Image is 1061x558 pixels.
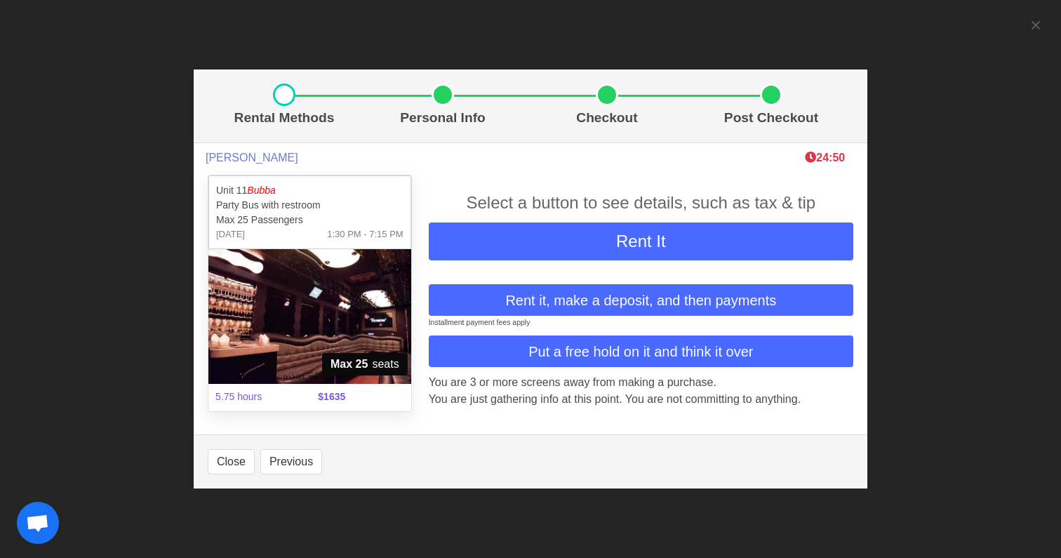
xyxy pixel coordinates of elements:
p: Post Checkout [695,108,848,128]
span: 5.75 hours [207,381,309,413]
div: Select a button to see details, such as tax & tip [429,190,853,215]
p: Max 25 Passengers [216,213,403,227]
p: Party Bus with restroom [216,198,403,213]
span: [DATE] [216,227,245,241]
button: Close [208,449,255,474]
span: Rent It [616,232,666,251]
span: The clock is ticking ⁠— this timer shows how long we'll hold this limo during checkout. If time r... [805,152,845,164]
span: [PERSON_NAME] [206,151,298,164]
p: Checkout [530,108,683,128]
span: Rent it, make a deposit, and then payments [505,290,776,311]
p: You are 3 or more screens away from making a purchase. [429,374,853,391]
span: Put a free hold on it and think it over [528,341,753,362]
b: 24:50 [805,152,845,164]
img: 11%2002.jpg [208,249,411,384]
p: Unit 11 [216,183,403,198]
button: Put a free hold on it and think it over [429,336,853,367]
p: You are just gathering info at this point. You are not committing to anything. [429,391,853,408]
button: Rent it, make a deposit, and then payments [429,284,853,316]
p: Rental Methods [213,108,355,128]
div: Open chat [17,502,59,544]
span: 1:30 PM - 7:15 PM [327,227,403,241]
button: Previous [260,449,322,474]
em: Bubba [247,185,275,196]
button: Rent It [429,222,853,260]
p: Personal Info [366,108,519,128]
span: seats [322,353,408,376]
strong: Max 25 [331,356,368,373]
small: Installment payment fees apply [429,318,530,326]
